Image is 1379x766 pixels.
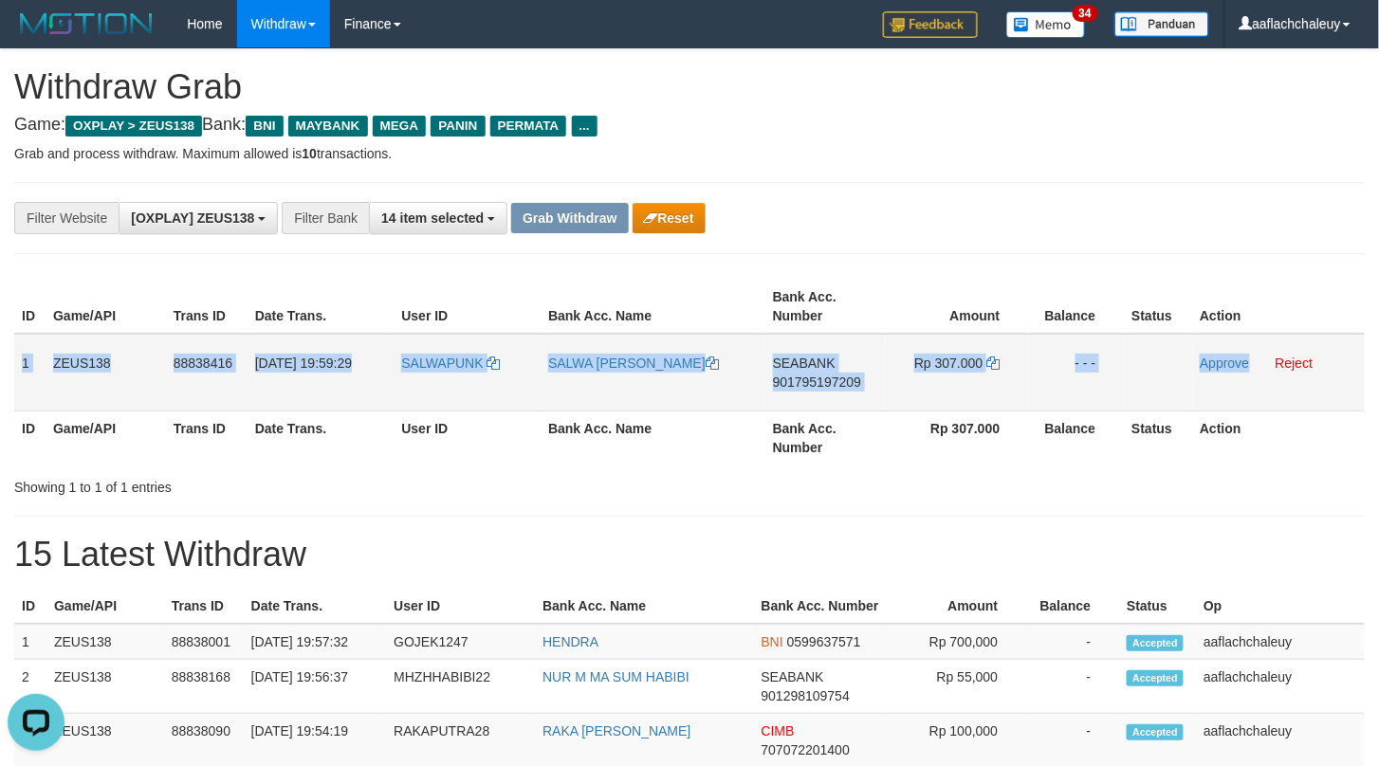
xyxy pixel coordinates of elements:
[401,356,483,371] span: SALWAPUNK
[1028,334,1124,411] td: - - -
[542,669,689,684] a: NUR M MA SUM HABIBI
[119,202,278,234] button: [OXPLAY] ZEUS138
[166,410,248,465] th: Trans ID
[886,280,1029,334] th: Amount
[1127,635,1184,651] span: Accepted
[46,410,166,465] th: Game/API
[542,634,598,649] a: HENDRA
[883,11,978,38] img: Feedback.jpg
[14,68,1365,106] h1: Withdraw Grab
[1196,660,1365,714] td: aaflachchaleuy
[373,116,427,137] span: MEGA
[255,356,352,371] span: [DATE] 19:59:29
[914,356,983,371] span: Rp 307.000
[1026,589,1119,624] th: Balance
[765,280,886,334] th: Bank Acc. Number
[401,356,500,371] a: SALWAPUNK
[248,410,395,465] th: Date Trans.
[14,624,46,660] td: 1
[431,116,485,137] span: PANIN
[14,470,561,497] div: Showing 1 to 1 of 1 entries
[65,116,202,137] span: OXPLAY > ZEUS138
[394,410,541,465] th: User ID
[46,624,164,660] td: ZEUS138
[762,742,850,757] span: Copy 707072201400 to clipboard
[886,410,1029,465] th: Rp 307.000
[1192,410,1365,465] th: Action
[14,410,46,465] th: ID
[762,688,850,703] span: Copy 901298109754 to clipboard
[986,356,1000,371] a: Copy 307000 to clipboard
[541,410,765,465] th: Bank Acc. Name
[762,669,824,684] span: SEABANK
[46,660,164,714] td: ZEUS138
[541,280,765,334] th: Bank Acc. Name
[164,660,244,714] td: 88838168
[244,589,387,624] th: Date Trans.
[164,589,244,624] th: Trans ID
[490,116,567,137] span: PERMATA
[14,280,46,334] th: ID
[548,356,719,371] a: SALWA [PERSON_NAME]
[1127,724,1184,740] span: Accepted
[244,660,387,714] td: [DATE] 19:56:37
[46,280,166,334] th: Game/API
[1028,410,1124,465] th: Balance
[773,374,861,390] span: Copy 901795197209 to clipboard
[572,116,598,137] span: ...
[282,202,369,234] div: Filter Bank
[765,410,886,465] th: Bank Acc. Number
[887,589,1027,624] th: Amount
[1276,356,1314,371] a: Reject
[1028,280,1124,334] th: Balance
[386,624,535,660] td: GOJEK1247
[633,203,706,233] button: Reset
[131,210,254,226] span: [OXPLAY] ZEUS138
[164,624,244,660] td: 88838001
[14,116,1365,135] h4: Game: Bank:
[1127,670,1184,686] span: Accepted
[773,356,836,371] span: SEABANK
[787,634,861,649] span: Copy 0599637571 to clipboard
[246,116,283,137] span: BNI
[174,356,232,371] span: 88838416
[14,660,46,714] td: 2
[14,334,46,411] td: 1
[1124,280,1192,334] th: Status
[542,723,690,739] a: RAKA [PERSON_NAME]
[1196,589,1365,624] th: Op
[887,660,1027,714] td: Rp 55,000
[1192,280,1365,334] th: Action
[244,624,387,660] td: [DATE] 19:57:32
[46,589,164,624] th: Game/API
[1026,660,1119,714] td: -
[14,589,46,624] th: ID
[166,280,248,334] th: Trans ID
[248,280,395,334] th: Date Trans.
[1006,11,1086,38] img: Button%20Memo.svg
[14,202,119,234] div: Filter Website
[381,210,484,226] span: 14 item selected
[1196,624,1365,660] td: aaflachchaleuy
[762,634,783,649] span: BNI
[14,9,158,38] img: MOTION_logo.png
[14,144,1365,163] p: Grab and process withdraw. Maximum allowed is transactions.
[1114,11,1209,37] img: panduan.png
[535,589,753,624] th: Bank Acc. Name
[1124,410,1192,465] th: Status
[386,660,535,714] td: MHZHHABIBI22
[887,624,1027,660] td: Rp 700,000
[762,723,795,739] span: CIMB
[46,334,166,411] td: ZEUS138
[1200,356,1249,371] a: Approve
[302,146,317,161] strong: 10
[1026,624,1119,660] td: -
[1119,589,1196,624] th: Status
[386,589,535,624] th: User ID
[754,589,887,624] th: Bank Acc. Number
[8,8,64,64] button: Open LiveChat chat widget
[369,202,507,234] button: 14 item selected
[394,280,541,334] th: User ID
[1073,5,1098,22] span: 34
[511,203,628,233] button: Grab Withdraw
